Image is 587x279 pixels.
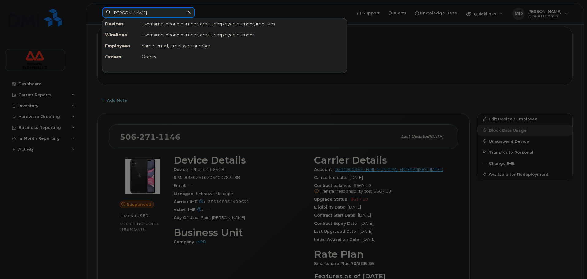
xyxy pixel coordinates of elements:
input: Find something... [102,7,195,18]
div: Employees [102,40,139,51]
div: Orders [139,51,347,62]
div: name, email, employee number [139,40,347,51]
div: Devices [102,18,139,29]
div: Wirelines [102,29,139,40]
div: Orders [102,51,139,62]
div: username, phone number, email, employee number [139,29,347,40]
div: username, phone number, email, employee number, imei, sim [139,18,347,29]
